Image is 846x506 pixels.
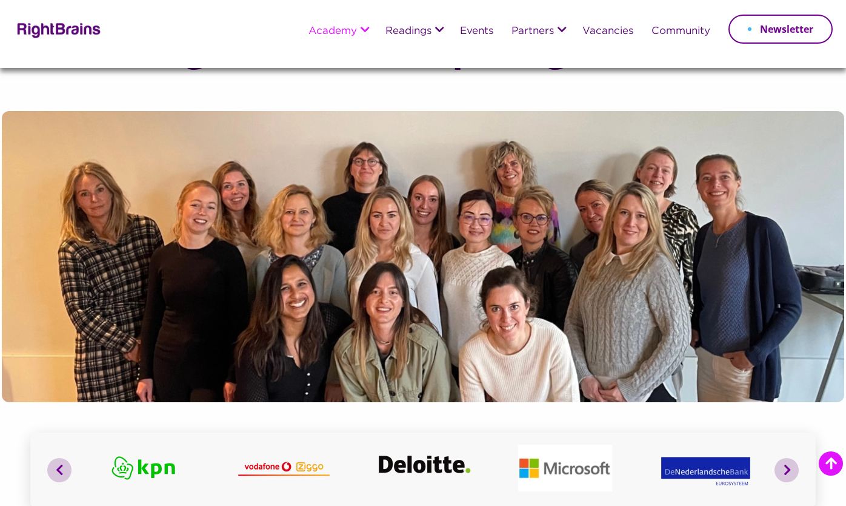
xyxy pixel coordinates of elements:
[582,26,633,37] a: Vacancies
[47,458,72,482] button: Previous
[651,26,710,37] a: Community
[385,26,431,37] a: Readings
[460,26,493,37] a: Events
[13,21,101,38] img: Rightbrains
[511,26,554,37] a: Partners
[308,26,357,37] a: Academy
[728,15,833,44] a: Newsletter
[774,458,799,482] button: Next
